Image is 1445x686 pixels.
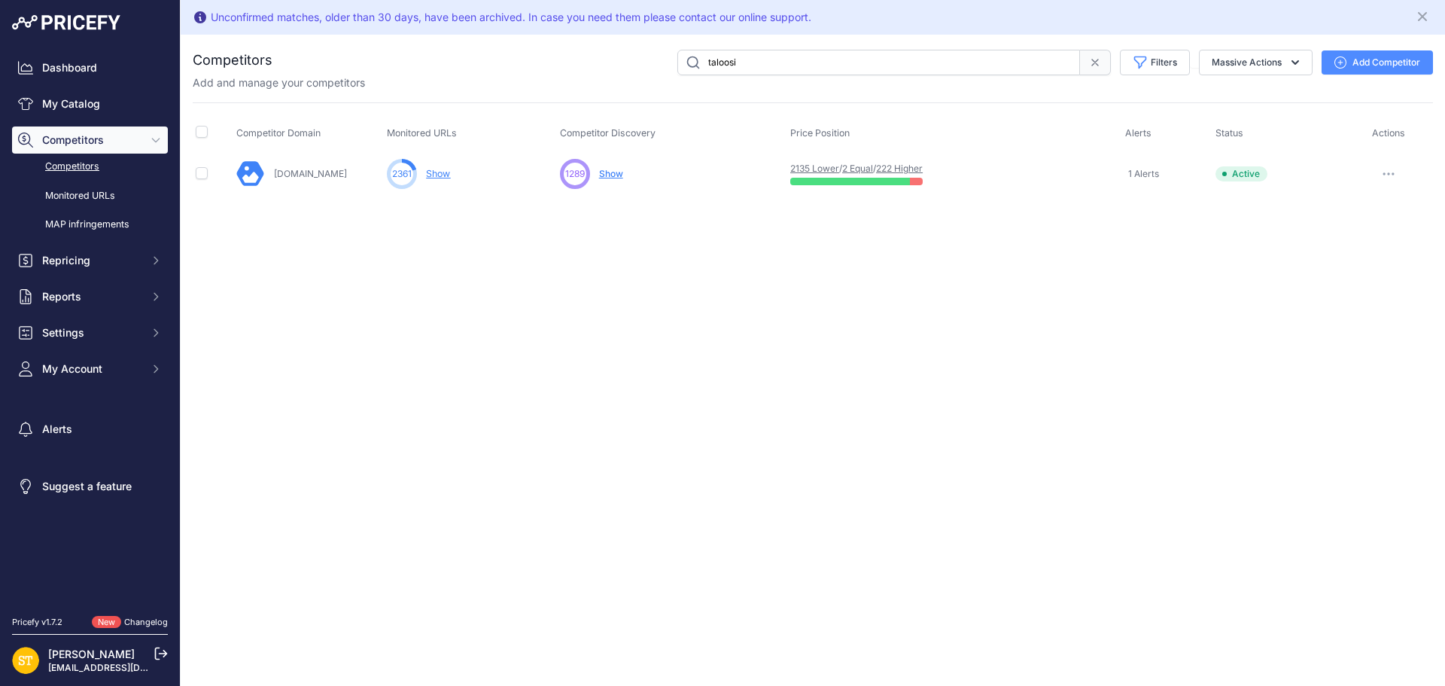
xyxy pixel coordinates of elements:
[1372,127,1405,139] span: Actions
[42,325,141,340] span: Settings
[193,75,365,90] p: Add and manage your competitors
[42,133,141,148] span: Competitors
[790,163,887,175] p: / /
[426,168,450,179] a: Show
[842,163,873,174] a: 2 Equal
[42,289,141,304] span: Reports
[1120,50,1190,75] button: Filters
[12,355,168,383] button: My Account
[12,15,120,30] img: Pricefy Logo
[12,616,62,629] div: Pricefy v1.7.2
[1128,168,1159,180] span: 1 Alerts
[387,127,457,139] span: Monitored URLs
[42,253,141,268] span: Repricing
[1415,6,1433,24] button: Close
[790,127,850,139] span: Price Position
[565,167,585,181] span: 1289
[1215,166,1267,181] span: Active
[193,50,272,71] h2: Competitors
[12,154,168,180] a: Competitors
[42,361,141,377] span: My Account
[599,168,623,179] span: Show
[12,319,168,346] button: Settings
[1199,50,1313,75] button: Massive Actions
[392,167,412,181] span: 2361
[876,163,923,174] a: 222 Higher
[274,168,347,179] a: [DOMAIN_NAME]
[12,247,168,274] button: Repricing
[12,127,168,154] button: Competitors
[92,616,121,629] span: New
[560,127,656,139] span: Competitor Discovery
[1322,50,1433,75] button: Add Competitor
[12,473,168,500] a: Suggest a feature
[12,90,168,117] a: My Catalog
[12,183,168,209] a: Monitored URLs
[790,163,839,174] a: 2135 Lower
[677,50,1080,75] input: Search
[12,416,168,443] a: Alerts
[211,10,811,25] div: Unconfirmed matches, older than 30 days, have been archived. In case you need them please contact...
[1125,166,1159,181] a: 1 Alerts
[236,127,321,139] span: Competitor Domain
[12,54,168,81] a: Dashboard
[1215,127,1243,139] span: Status
[124,617,168,627] a: Changelog
[12,54,168,598] nav: Sidebar
[48,648,135,660] a: [PERSON_NAME]
[12,283,168,310] button: Reports
[1125,127,1151,139] span: Alerts
[12,212,168,238] a: MAP infringements
[48,662,205,673] a: [EMAIL_ADDRESS][DOMAIN_NAME]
